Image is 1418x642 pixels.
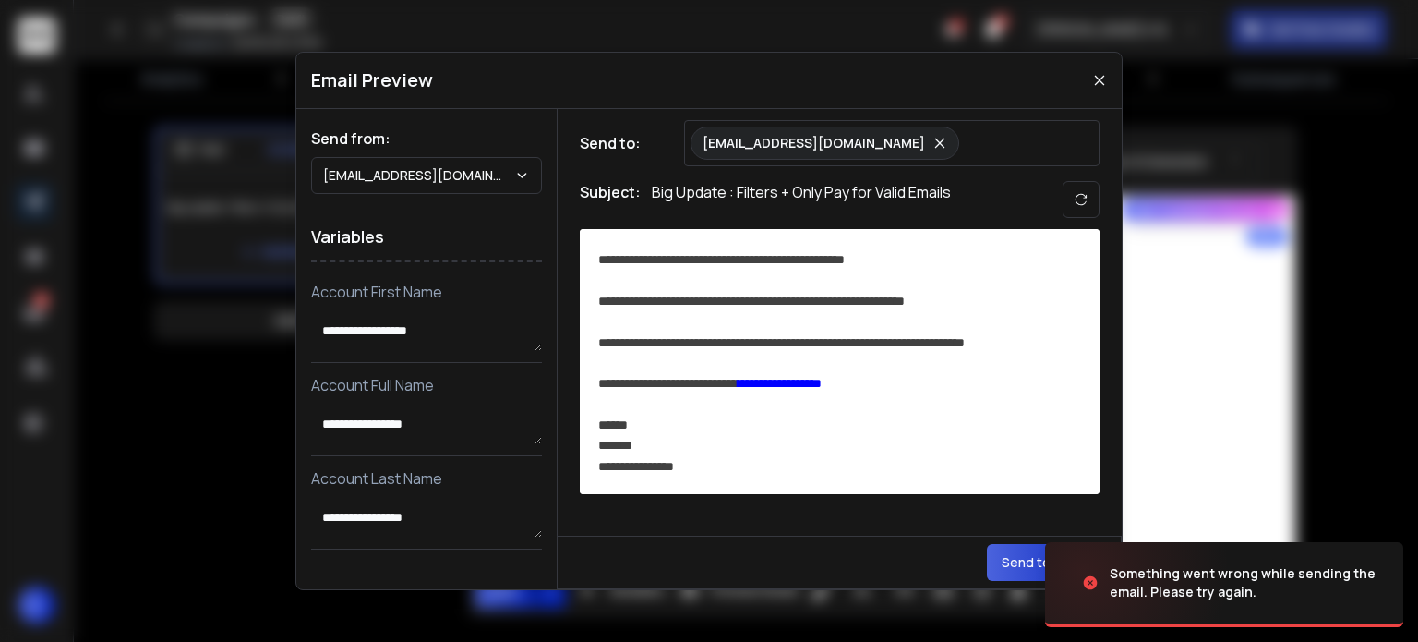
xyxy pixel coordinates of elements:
[1110,564,1381,601] div: Something went wrong while sending the email. Please try again.
[987,544,1113,581] button: Send test email
[311,281,542,303] p: Account First Name
[323,166,514,185] p: [EMAIL_ADDRESS][DOMAIN_NAME]
[703,134,925,152] p: [EMAIL_ADDRESS][DOMAIN_NAME]
[311,127,542,150] h1: Send from:
[1045,533,1230,633] img: image
[311,467,542,490] p: Account Last Name
[311,67,433,93] h1: Email Preview
[580,132,654,154] h1: Send to:
[311,212,542,262] h1: Variables
[311,374,542,396] p: Account Full Name
[580,181,641,218] h1: Subject:
[652,181,951,218] p: Big Update : Filters + Only Pay for Valid Emails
